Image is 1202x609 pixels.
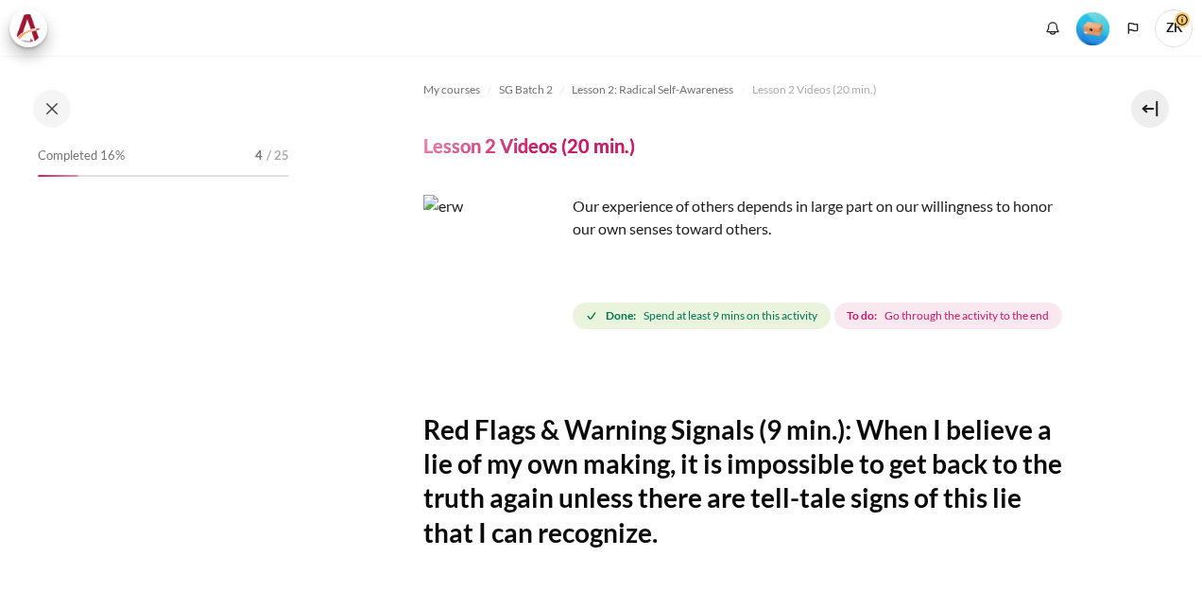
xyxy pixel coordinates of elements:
strong: Done: [606,307,636,324]
span: / 25 [266,147,289,165]
a: My courses [423,78,480,101]
div: 16% [38,175,78,177]
a: User menu [1155,9,1193,47]
strong: To do: [847,307,877,324]
a: Lesson 2: Radical Self-Awareness [572,78,733,101]
div: Level #1 [1076,10,1109,45]
a: Architeck Architeck [9,9,57,47]
span: ZK [1155,9,1193,47]
a: SG Batch 2 [499,78,553,101]
span: Completed 16% [38,147,125,165]
h4: Lesson 2 Videos (20 min.) [423,133,635,158]
button: Languages [1119,14,1147,43]
img: erw [423,195,565,337]
img: Level #1 [1076,12,1109,45]
span: Go through the activity to the end [884,307,1049,324]
span: 4 [255,147,263,165]
span: Lesson 2: Radical Self-Awareness [572,81,733,98]
div: Show notification window with no new notifications [1039,14,1067,43]
span: Lesson 2 Videos (20 min.) [752,81,877,98]
nav: Navigation bar [423,75,1068,105]
span: My courses [423,81,480,98]
a: Lesson 2 Videos (20 min.) [752,78,877,101]
img: Architeck [15,14,42,43]
span: Spend at least 9 mins on this activity [644,307,817,324]
div: Completion requirements for Lesson 2 Videos (20 min.) [573,299,1066,333]
a: Level #1 [1069,10,1117,45]
p: Our experience of others depends in large part on our willingness to honor our own senses toward ... [423,195,1068,240]
h2: Red Flags & Warning Signals (9 min.): When I believe a lie of my own making, it is impossible to ... [423,412,1068,550]
span: SG Batch 2 [499,81,553,98]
